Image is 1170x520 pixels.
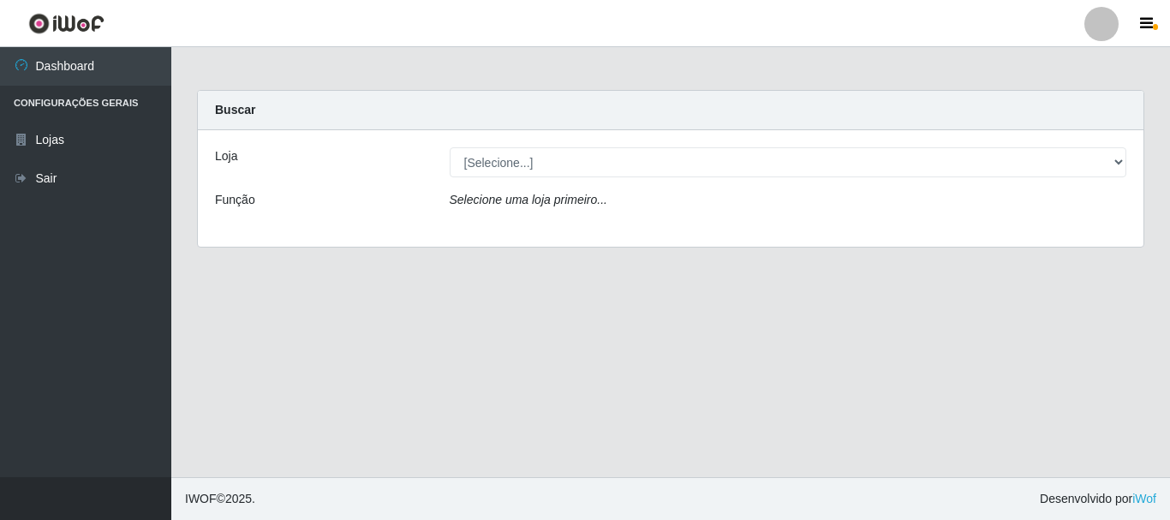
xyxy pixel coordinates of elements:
i: Selecione uma loja primeiro... [450,193,607,206]
img: CoreUI Logo [28,13,104,34]
a: iWof [1132,492,1156,505]
span: Desenvolvido por [1040,490,1156,508]
label: Loja [215,147,237,165]
span: IWOF [185,492,217,505]
span: © 2025 . [185,490,255,508]
label: Função [215,191,255,209]
strong: Buscar [215,103,255,117]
